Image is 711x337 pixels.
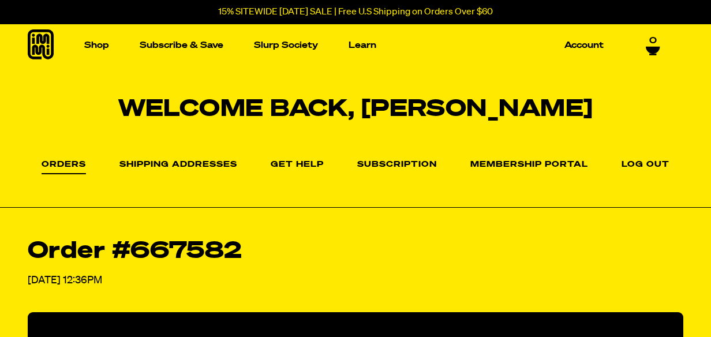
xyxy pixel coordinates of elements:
span: 0 [649,36,657,46]
nav: Main navigation [80,24,608,66]
a: Membership Portal [470,160,588,170]
a: Orders [42,160,86,174]
a: Log out [622,160,669,170]
a: 0 [646,36,660,55]
a: Account [560,36,608,54]
h2: Order #667582 [28,240,683,263]
a: Get Help [271,160,324,170]
a: Shipping Addresses [119,160,237,170]
a: Subscription [357,160,437,170]
a: Slurp Society [249,36,323,54]
a: Learn [344,36,381,54]
p: [DATE] 12:36PM [28,272,683,289]
a: Subscribe & Save [135,36,228,54]
p: 15% SITEWIDE [DATE] SALE | Free U.S Shipping on Orders Over $60 [218,7,493,17]
a: Shop [80,36,114,54]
